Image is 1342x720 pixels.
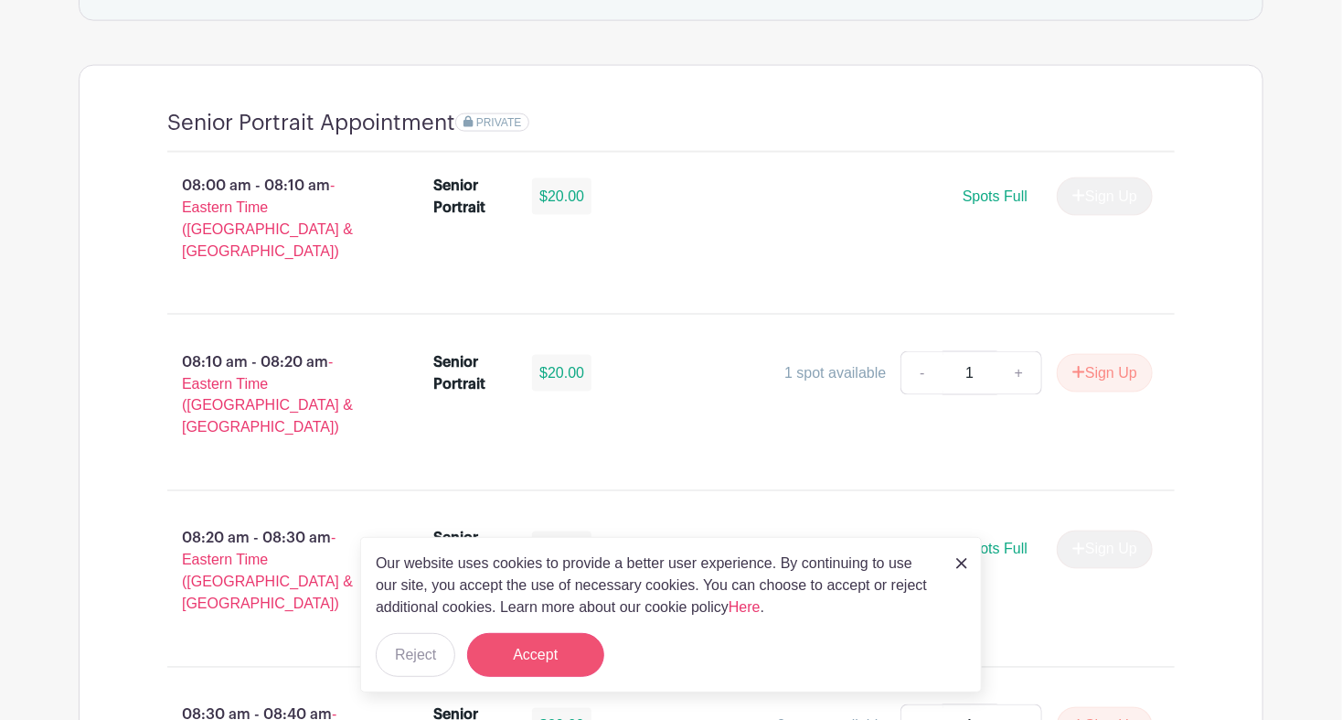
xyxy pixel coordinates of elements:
[1057,354,1153,392] button: Sign Up
[532,355,591,392] div: $20.00
[996,351,1042,395] a: +
[138,344,405,446] p: 08:10 am - 08:20 am
[182,177,353,259] span: - Eastern Time ([GEOGRAPHIC_DATA] & [GEOGRAPHIC_DATA])
[900,351,943,395] a: -
[434,175,511,219] div: Senior Portrait
[467,633,604,677] button: Accept
[182,531,353,612] span: - Eastern Time ([GEOGRAPHIC_DATA] & [GEOGRAPHIC_DATA])
[182,354,353,435] span: - Eastern Time ([GEOGRAPHIC_DATA] & [GEOGRAPHIC_DATA])
[434,528,511,572] div: Senior Portrait
[434,351,511,395] div: Senior Portrait
[138,521,405,623] p: 08:20 am - 08:30 am
[963,188,1028,204] span: Spots Full
[963,542,1028,557] span: Spots Full
[476,116,522,129] span: PRIVATE
[784,362,886,384] div: 1 spot available
[138,167,405,270] p: 08:00 am - 08:10 am
[376,633,455,677] button: Reject
[376,553,937,618] p: Our website uses cookies to provide a better user experience. By continuing to use our site, you ...
[729,599,761,615] a: Here
[956,558,967,569] img: close_button-5f87c8562297e5c2d7936805f587ecaba9071eb48480494691a3f1689db116b3.svg
[532,532,591,568] div: $20.00
[532,178,591,215] div: $20.00
[167,110,455,136] h4: Senior Portrait Appointment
